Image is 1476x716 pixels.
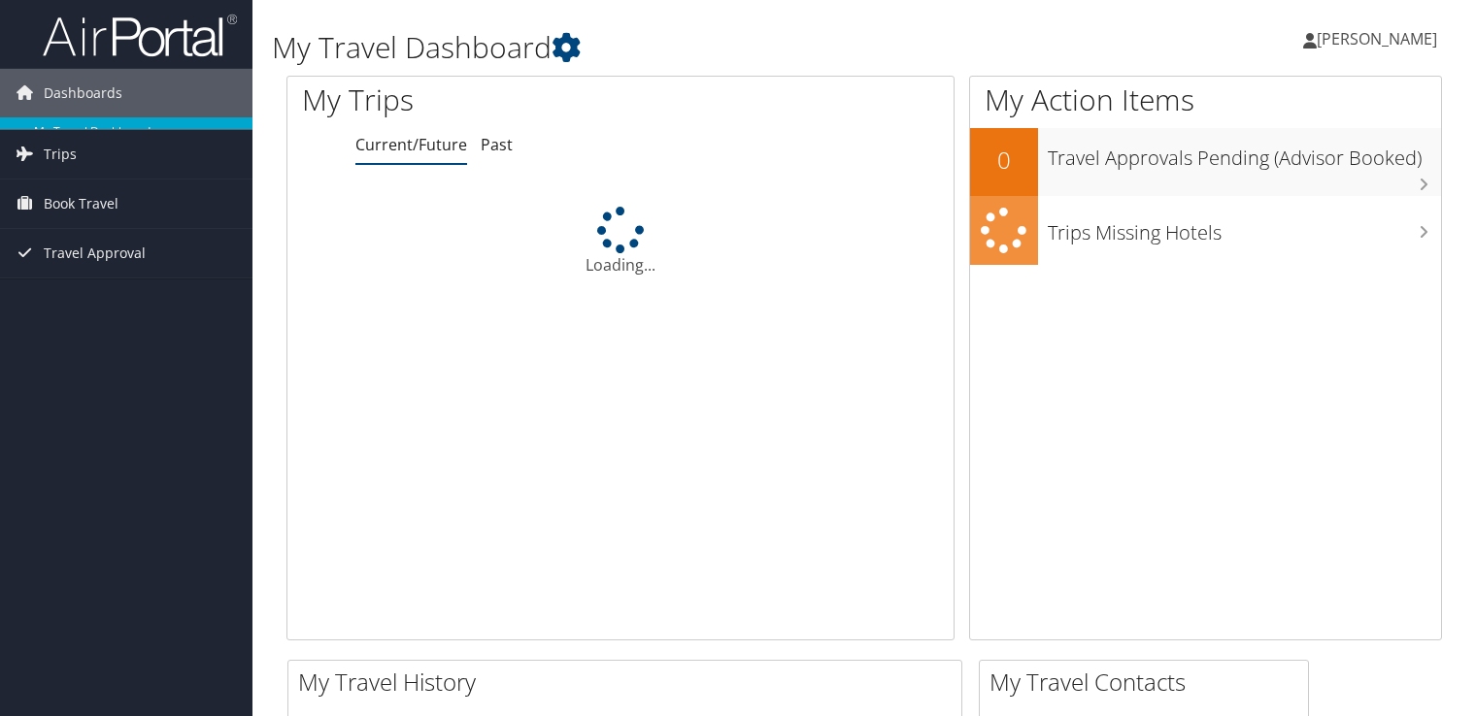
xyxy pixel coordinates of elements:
a: Trips Missing Hotels [970,196,1441,265]
a: Current/Future [355,134,467,155]
img: airportal-logo.png [43,13,237,58]
span: Dashboards [44,69,122,117]
h2: My Travel History [298,666,961,699]
h3: Trips Missing Hotels [1048,210,1441,246]
span: [PERSON_NAME] [1317,28,1437,49]
a: [PERSON_NAME] [1303,10,1457,68]
span: Travel Approval [44,229,146,277]
h3: Travel Approvals Pending (Advisor Booked) [1048,135,1441,172]
a: 0Travel Approvals Pending (Advisor Booked) [970,128,1441,196]
span: Trips [44,130,77,179]
div: Loading... [287,207,954,277]
h2: My Travel Contacts [990,666,1308,699]
h1: My Travel Dashboard [272,27,1061,68]
h1: My Trips [302,80,661,120]
h1: My Action Items [970,80,1441,120]
a: Past [481,134,513,155]
h2: 0 [970,144,1038,177]
span: Book Travel [44,179,118,228]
